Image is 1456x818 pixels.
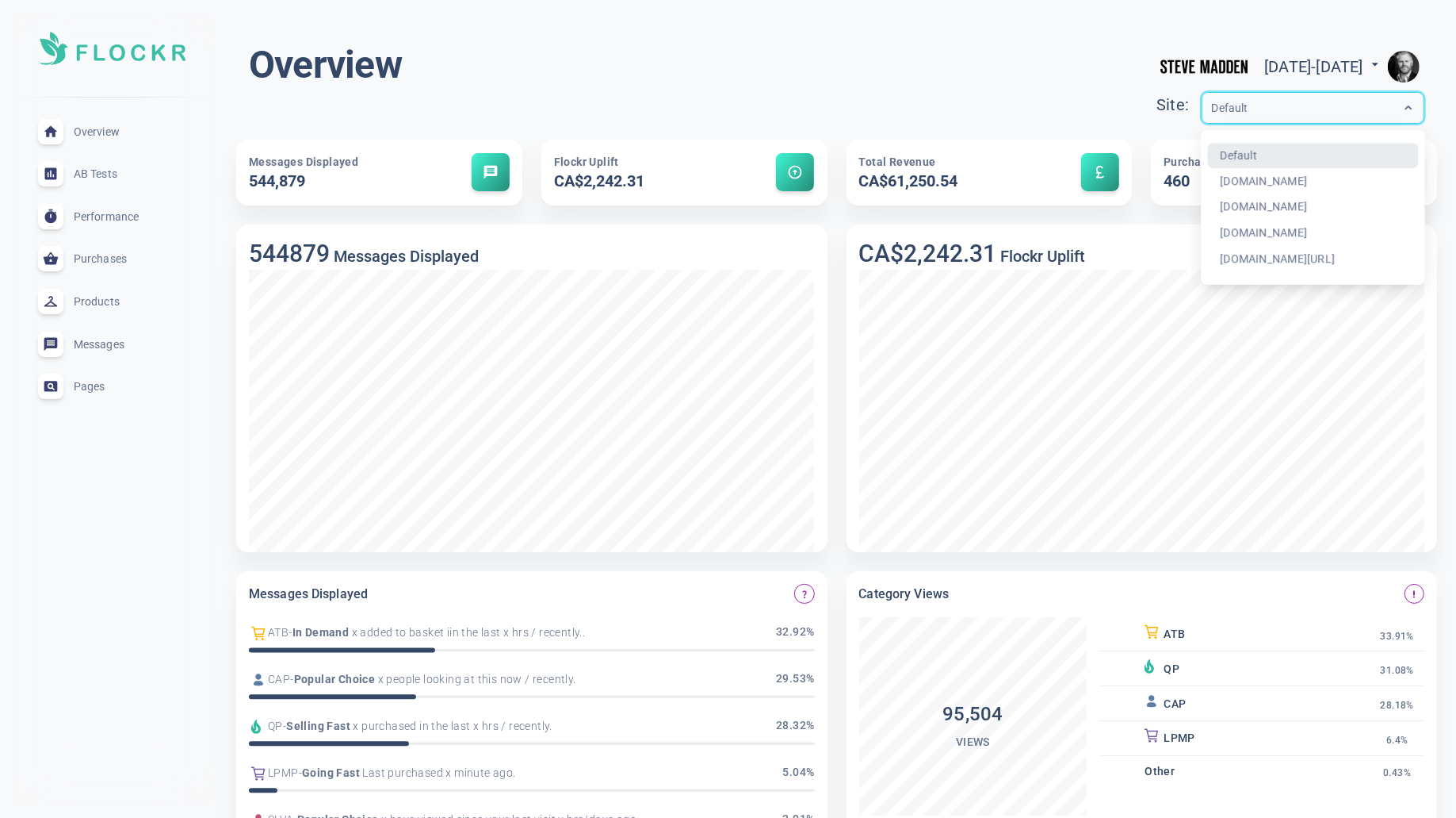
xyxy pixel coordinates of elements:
[286,718,350,735] span: Selling Fast
[268,718,286,735] span: QP -
[859,156,936,168] span: Total Revenue
[350,718,552,735] span: x purchased in the last x hrs / recently.
[1207,221,1419,247] div: [DOMAIN_NAME]
[249,240,330,267] h3: 544879
[38,32,185,65] img: Soft UI Logo
[249,584,368,605] h6: Messages Displayed
[249,156,358,168] span: Messages Displayed
[1092,164,1108,180] span: currency_pound
[268,624,292,641] span: ATB -
[268,765,302,782] span: LPMP -
[13,152,211,195] a: AB Tests
[483,164,499,180] span: message
[776,717,814,736] span: 28.32 %
[956,735,990,748] span: Views
[302,765,360,782] span: Going Fast
[554,171,728,193] h5: CA$2,242.31
[292,624,350,641] span: In Demand
[1164,156,1220,168] span: Purchases
[360,765,516,782] span: Last purchased x minute ago.
[787,164,803,180] span: arrow_circle_up
[249,171,422,193] h5: 544,879
[13,110,211,153] a: Overview
[249,41,402,89] h1: Overview
[294,671,376,688] span: Popular Choice
[1207,246,1419,272] div: [DOMAIN_NAME][URL]
[859,171,1033,193] h5: CA$61,250.54
[859,701,1087,728] h4: 95,504
[13,365,211,408] a: Pages
[1404,584,1424,604] button: Message views on the category page
[349,624,585,641] span: x added to basket iin the last x hrs / recently..
[13,238,211,281] a: Purchases
[1264,57,1383,76] span: [DATE] - [DATE]
[268,671,294,688] span: CAP -
[1381,665,1414,677] span: 31.08%
[13,195,211,238] a: Performance
[782,764,814,783] span: 5.04 %
[1381,631,1414,643] span: 33.91%
[13,280,211,323] a: Products
[13,323,211,366] a: Messages
[1207,194,1419,221] div: [DOMAIN_NAME]
[776,670,814,689] span: 29.53 %
[1383,767,1411,779] span: 0.43%
[330,247,479,266] h5: Messages Displayed
[1381,700,1414,712] span: 28.18%
[859,240,997,267] h3: CA$2,242.31
[997,247,1086,266] h5: Flockr Uplift
[794,584,814,604] button: Which Flockr messages are displayed the most
[1207,143,1419,169] div: Default
[554,156,619,168] span: Flockr Uplift
[1164,171,1337,193] h5: 460
[1207,169,1419,195] div: [DOMAIN_NAME]
[1409,589,1419,599] span: priority_high
[776,624,814,643] span: 32.92 %
[800,589,809,599] span: question_mark
[859,584,950,605] h6: Category Views
[1156,92,1201,118] div: Site:
[1388,51,1420,83] img: e9922e3fc00dd5316fa4c56e6d75935f
[375,671,575,688] span: x people looking at this now / recently.
[1156,41,1252,91] img: stevemadden
[1386,735,1408,747] span: 6.4%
